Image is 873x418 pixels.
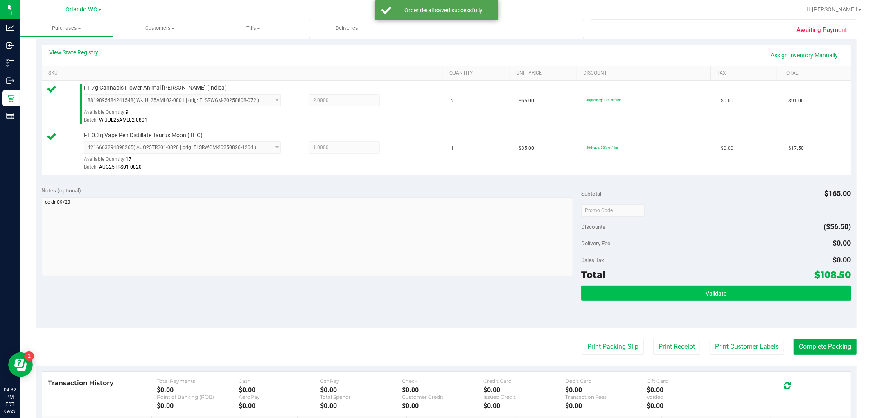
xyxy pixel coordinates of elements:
a: Deliveries [300,20,394,37]
span: 50dvape: 50% off line [586,145,618,149]
div: CanPay [320,378,402,384]
div: Gift Card [647,378,728,384]
span: 9 [126,109,129,115]
input: Promo Code [581,204,645,217]
span: $0.00 [721,97,733,105]
inline-svg: Inventory [6,59,14,67]
div: $0.00 [239,402,320,410]
inline-svg: Retail [6,94,14,102]
div: $0.00 [565,386,647,394]
span: $35.00 [519,145,534,152]
span: $165.00 [825,189,851,198]
div: $0.00 [647,402,728,410]
a: Purchases [20,20,113,37]
a: Total [784,70,841,77]
div: Debit Card [565,378,647,384]
span: Total [581,269,605,280]
span: Deliveries [325,25,370,32]
a: Unit Price [517,70,574,77]
span: $91.00 [788,97,804,105]
div: Voided [647,394,728,400]
span: Hi, [PERSON_NAME]! [804,6,857,13]
span: 1 [451,145,454,152]
button: Print Packing Slip [582,339,644,355]
a: Quantity [449,70,507,77]
span: Customers [114,25,207,32]
inline-svg: Reports [6,112,14,120]
p: 09/23 [4,408,16,414]
span: Notes (optional) [42,187,81,194]
span: $17.50 [788,145,804,152]
div: $0.00 [647,386,728,394]
div: $0.00 [239,386,320,394]
div: Point of Banking (POB) [157,394,238,400]
span: Orlando WC [66,6,97,13]
inline-svg: Outbound [6,77,14,85]
button: Validate [581,286,851,301]
div: Total Spendr [320,394,402,400]
span: Batch: [84,117,98,123]
div: Check [402,378,483,384]
div: $0.00 [402,402,483,410]
span: $0.00 [721,145,733,152]
a: Tills [207,20,300,37]
span: Tills [207,25,300,32]
span: $65.00 [519,97,534,105]
div: $0.00 [483,402,565,410]
iframe: Resource center [8,352,33,377]
button: Complete Packing [794,339,857,355]
span: FT 0.3g Vape Pen Distillate Taurus Moon (THC) [84,131,203,139]
span: Sales Tax [581,257,604,263]
span: ($56.50) [824,222,851,231]
span: Validate [706,290,726,297]
div: $0.00 [320,386,402,394]
span: $0.00 [833,239,851,247]
p: 04:32 PM EDT [4,386,16,408]
a: Assign Inventory Manually [766,48,844,62]
div: $0.00 [402,386,483,394]
div: AeroPay [239,394,320,400]
span: Subtotal [581,190,601,197]
a: SKU [48,70,440,77]
div: Issued Credit [483,394,565,400]
a: Customers [113,20,207,37]
div: $0.00 [157,386,238,394]
div: $0.00 [483,386,565,394]
div: $0.00 [565,402,647,410]
div: Credit Card [483,378,565,384]
span: Purchases [20,25,113,32]
a: View State Registry [50,48,99,56]
div: Available Quantity: [84,154,291,169]
inline-svg: Analytics [6,24,14,32]
span: $108.50 [815,269,851,280]
span: 2 [451,97,454,105]
span: W-JUL25AML02-0801 [99,117,147,123]
a: Tax [717,70,774,77]
inline-svg: Inbound [6,41,14,50]
div: $0.00 [320,402,402,410]
span: $0.00 [833,255,851,264]
span: Delivery Fee [581,240,610,246]
span: Discounts [581,219,605,234]
span: FT 7g Cannabis Flower Animal [PERSON_NAME] (Indica) [84,84,227,92]
div: Available Quantity: [84,106,291,122]
span: AUG25TRS01-0820 [99,164,142,170]
span: Batch: [84,164,98,170]
span: 17 [126,156,131,162]
a: Discount [583,70,707,77]
button: Print Receipt [653,339,700,355]
span: Awaiting Payment [796,25,847,35]
div: Total Payments [157,378,238,384]
div: Customer Credit [402,394,483,400]
div: Order detail saved successfully [396,6,492,14]
span: 30prem7g: 30% off line [586,98,621,102]
div: Cash [239,378,320,384]
div: Transaction Fees [565,394,647,400]
iframe: Resource center unread badge [24,351,34,361]
button: Print Customer Labels [710,339,784,355]
div: $0.00 [157,402,238,410]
